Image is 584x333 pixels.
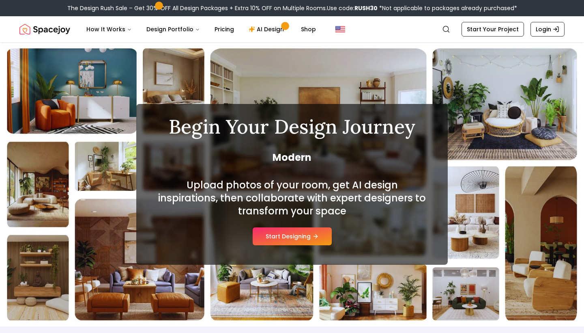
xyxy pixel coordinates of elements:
h2: Upload photos of your room, get AI design inspirations, then collaborate with expert designers to... [156,179,428,218]
img: Spacejoy Logo [19,21,70,37]
button: Start Designing [253,227,332,245]
nav: Global [19,16,565,42]
span: Use code: [327,4,378,12]
span: Modern [156,151,428,164]
span: *Not applicable to packages already purchased* [378,4,517,12]
div: The Design Rush Sale – Get 30% OFF All Design Packages + Extra 10% OFF on Multiple Rooms. [67,4,517,12]
h1: Begin Your Design Journey [156,117,428,136]
button: How It Works [80,21,138,37]
a: AI Design [242,21,293,37]
button: Design Portfolio [140,21,206,37]
img: United States [335,24,345,34]
a: Pricing [208,21,240,37]
a: Start Your Project [462,22,524,37]
b: RUSH30 [354,4,378,12]
a: Login [530,22,565,37]
a: Shop [294,21,322,37]
nav: Main [80,21,322,37]
a: Spacejoy [19,21,70,37]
